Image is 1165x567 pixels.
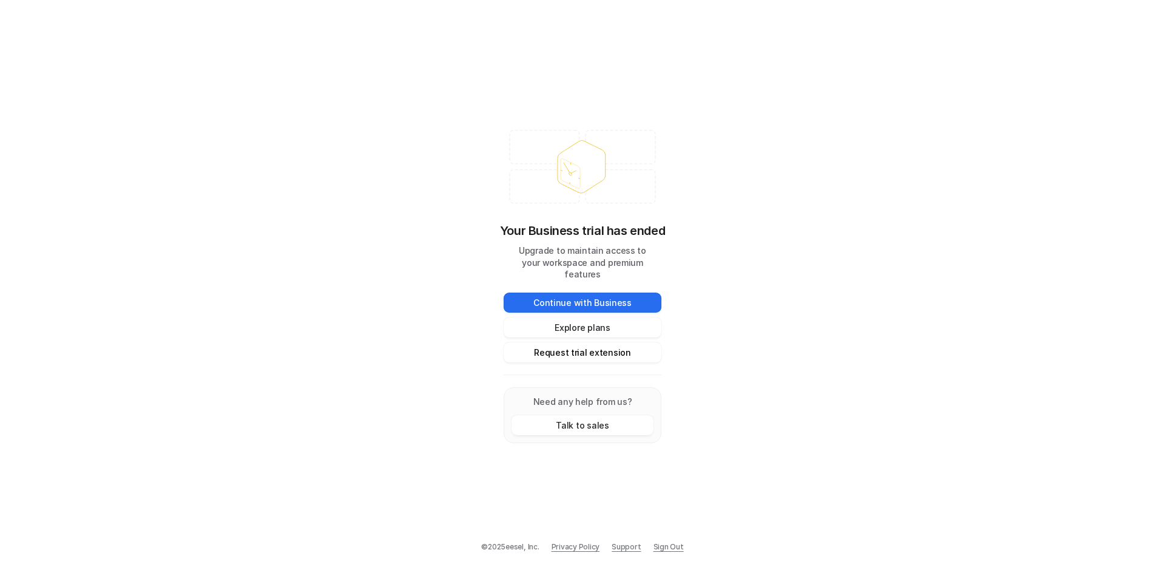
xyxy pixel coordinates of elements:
[504,245,661,281] p: Upgrade to maintain access to your workspace and premium features
[504,293,661,313] button: Continue with Business
[481,542,539,552] p: © 2025 eesel, Inc.
[500,222,665,240] p: Your Business trial has ended
[512,395,653,408] p: Need any help from us?
[653,542,684,552] a: Sign Out
[612,542,641,552] span: Support
[552,542,600,552] a: Privacy Policy
[504,342,661,362] button: Request trial extension
[512,415,653,435] button: Talk to sales
[504,317,661,338] button: Explore plans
